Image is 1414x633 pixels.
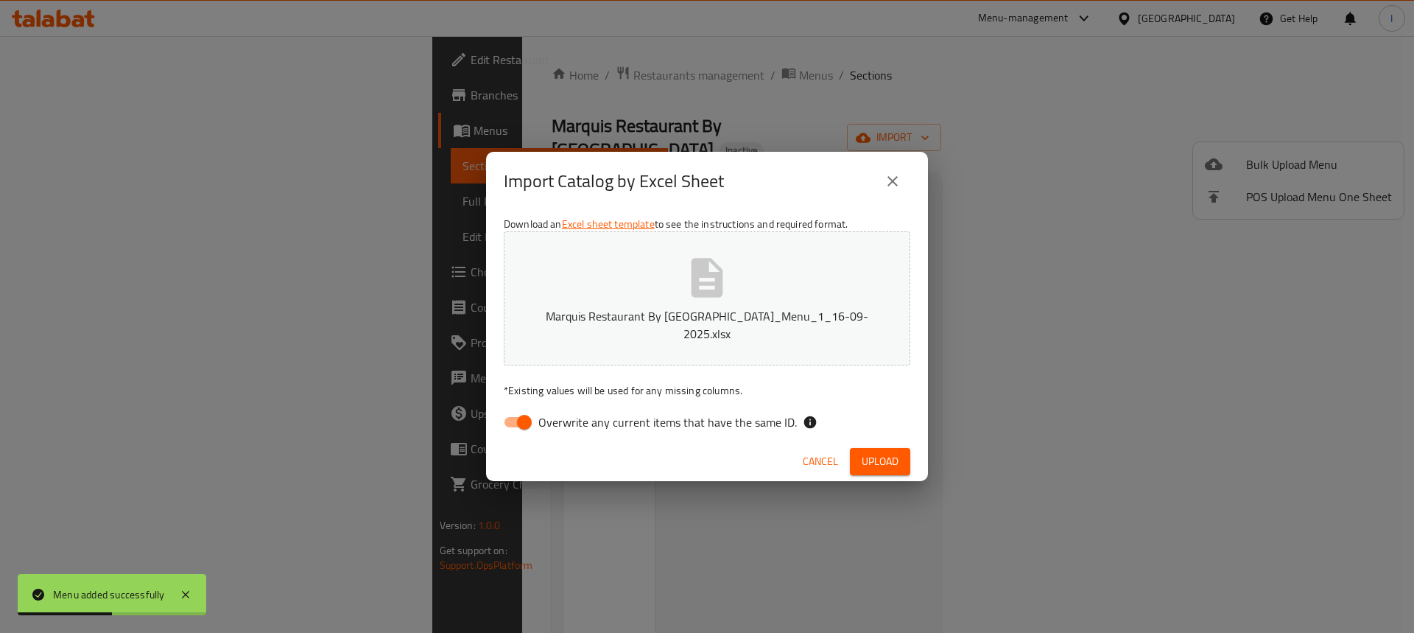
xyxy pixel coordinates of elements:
[486,211,928,442] div: Download an to see the instructions and required format.
[803,452,838,471] span: Cancel
[797,448,844,475] button: Cancel
[53,587,165,603] div: Menu added successfully
[504,231,910,366] button: Marquis Restaurant By [GEOGRAPHIC_DATA]_Menu_1_16-09-2025.xlsx
[862,452,898,471] span: Upload
[538,413,797,431] span: Overwrite any current items that have the same ID.
[527,307,887,343] p: Marquis Restaurant By [GEOGRAPHIC_DATA]_Menu_1_16-09-2025.xlsx
[803,415,817,430] svg: If the overwrite option isn't selected, then the items that match an existing ID will be ignored ...
[504,383,910,398] p: Existing values will be used for any missing columns.
[562,214,655,234] a: Excel sheet template
[504,169,724,193] h2: Import Catalog by Excel Sheet
[875,164,910,199] button: close
[850,448,910,475] button: Upload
